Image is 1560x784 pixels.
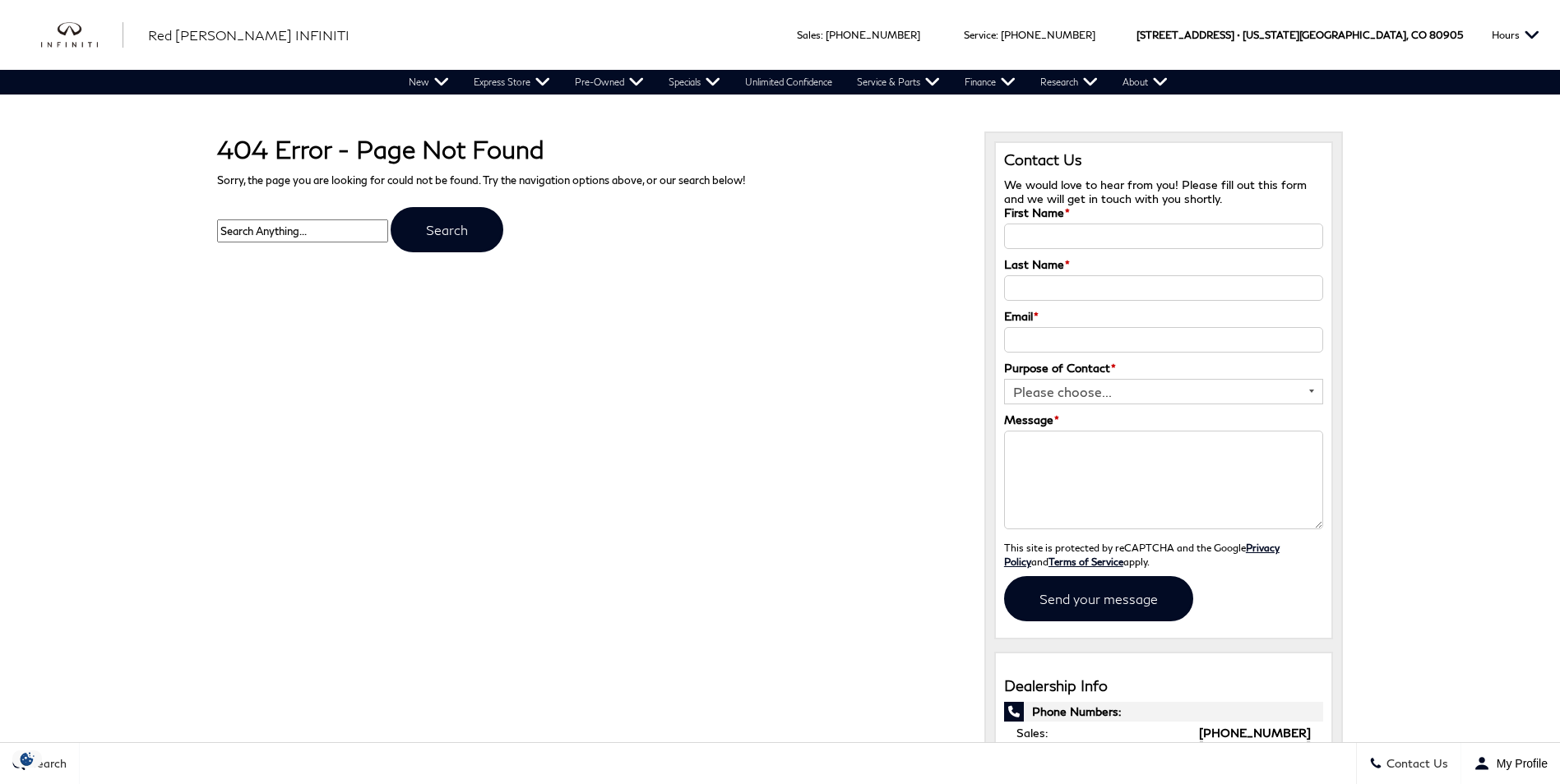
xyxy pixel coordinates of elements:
[1004,678,1324,694] h3: Dealership Info
[25,757,67,771] span: Search
[8,750,46,768] img: Opt-Out Icon
[391,207,503,252] input: Search
[461,70,562,95] a: Express Store
[205,119,972,261] div: Sorry, the page you are looking for could not be found. Try the navigation options above, or our ...
[656,70,733,95] a: Specials
[1199,726,1311,740] a: [PHONE_NUMBER]
[1004,542,1280,567] a: Privacy Policy
[1004,702,1324,722] span: Phone Numbers:
[797,29,821,41] span: Sales
[1461,743,1560,784] button: Open user profile menu
[396,70,461,95] a: New
[845,70,952,95] a: Service & Parts
[562,70,656,95] a: Pre-Owned
[41,22,123,48] img: INFINITI
[1004,576,1193,621] input: Send your message
[1110,70,1180,95] a: About
[1016,740,1058,754] span: Service:
[8,750,46,768] section: Click to Open Cookie Consent Modal
[1490,757,1548,770] span: My Profile
[1004,413,1059,427] label: Message
[217,136,960,163] h1: 404 Error - Page Not Found
[996,29,998,41] span: :
[1136,29,1463,41] a: [STREET_ADDRESS] • [US_STATE][GEOGRAPHIC_DATA], CO 80905
[148,25,349,45] a: Red [PERSON_NAME] INFINITI
[733,70,845,95] a: Unlimited Confidence
[396,70,1180,95] nav: Main Navigation
[1028,70,1110,95] a: Research
[964,29,996,41] span: Service
[41,22,123,48] a: infiniti
[1382,757,1448,771] span: Contact Us
[1016,726,1048,740] span: Sales:
[826,29,920,41] a: [PHONE_NUMBER]
[1001,29,1095,41] a: [PHONE_NUMBER]
[1004,151,1324,169] h3: Contact Us
[1004,205,1070,219] label: First Name
[1004,257,1070,271] label: Last Name
[1004,178,1307,205] span: We would love to hear from you! Please fill out this form and we will get in touch with you shortly.
[217,219,388,242] input: Search Anything...
[1004,309,1039,323] label: Email
[1199,740,1311,754] a: [PHONE_NUMBER]
[1004,542,1280,567] small: This site is protected by reCAPTCHA and the Google and apply.
[952,70,1028,95] a: Finance
[1004,361,1116,375] label: Purpose of Contact
[821,29,823,41] span: :
[148,27,349,43] span: Red [PERSON_NAME] INFINITI
[1048,556,1123,567] a: Terms of Service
